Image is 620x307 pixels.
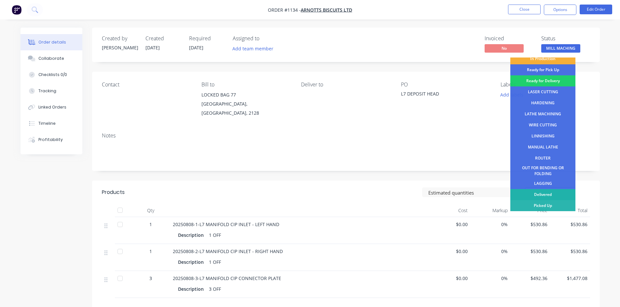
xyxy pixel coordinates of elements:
[21,132,82,148] button: Profitability
[201,90,291,118] div: LOCKED BAG 77[GEOGRAPHIC_DATA], [GEOGRAPHIC_DATA], 2128
[102,44,138,51] div: [PERSON_NAME]
[510,178,575,189] div: LAGGING
[173,275,281,281] span: 20250808-3-L7 MANIFOLD CIP CONNECTOR PLATE
[541,44,580,52] span: MILL MACHING
[470,204,510,217] div: Markup
[433,248,468,255] span: $0.00
[12,5,21,15] img: Factory
[541,44,580,54] button: MILL MACHING
[510,164,575,178] div: OUT FOR BENDING OR FOLDING
[21,34,82,50] button: Order details
[149,221,152,228] span: 1
[201,99,291,118] div: [GEOGRAPHIC_DATA], [GEOGRAPHIC_DATA], 2128
[131,204,170,217] div: Qty
[38,104,66,110] div: Linked Orders
[102,82,191,88] div: Contact
[510,142,575,153] div: MANUAL LATHE
[433,275,468,282] span: $0.00
[510,153,575,164] div: ROUTER
[508,5,541,14] button: Close
[510,86,575,97] div: LASER CUTTING
[301,82,390,88] div: Deliver to
[206,230,224,240] div: 1 OFF
[149,248,152,255] span: 1
[38,39,66,45] div: Order details
[510,131,575,142] div: LINNISHING
[38,56,64,61] div: Collaborate
[431,204,471,217] div: Cost
[473,221,508,228] span: 0%
[38,121,56,126] div: Timeline
[473,275,508,282] span: 0%
[149,275,152,282] span: 3
[541,35,590,42] div: Status
[553,248,587,255] span: $530.86
[485,44,524,52] span: No
[501,82,590,88] div: Labels
[301,7,352,13] a: ARNOTTS BISCUITS LTD
[510,64,575,75] div: Ready for Pick Up
[510,200,575,211] div: Picked Up
[510,97,575,109] div: HARDENING
[178,257,206,267] div: Description
[513,275,548,282] span: $492.36
[189,35,225,42] div: Required
[485,35,533,42] div: Invoiced
[206,257,224,267] div: 1 OFF
[21,115,82,132] button: Timeline
[553,275,587,282] span: $1,477.08
[233,44,277,53] button: Add team member
[173,248,283,254] span: 20250808-2-L7 MANIFOLD CIP INLET - RIGHT HAND
[38,72,67,78] div: Checklists 0/0
[510,53,575,64] div: In Production
[145,35,181,42] div: Created
[102,35,138,42] div: Created by
[473,248,508,255] span: 0%
[497,90,527,99] button: Add labels
[102,188,125,196] div: Products
[513,248,548,255] span: $530.86
[21,67,82,83] button: Checklists 0/0
[401,90,482,99] div: L7 DEPOSIT HEAD
[433,221,468,228] span: $0.00
[268,7,301,13] span: Order #1134 -
[145,45,160,51] span: [DATE]
[229,44,277,53] button: Add team member
[21,83,82,99] button: Tracking
[510,109,575,120] div: LATHE MACHINING
[513,221,548,228] span: $530.86
[553,221,587,228] span: $530.86
[178,230,206,240] div: Description
[21,99,82,115] button: Linked Orders
[189,45,203,51] span: [DATE]
[206,284,224,294] div: 3 OFF
[233,35,298,42] div: Assigned to
[510,75,575,86] div: Ready for Delivery
[201,90,291,99] div: LOCKED BAG 77
[580,5,612,14] button: Edit Order
[401,82,490,88] div: PO
[178,284,206,294] div: Description
[102,133,590,139] div: Notes
[201,82,291,88] div: Bill to
[38,137,63,143] div: Profitability
[21,50,82,67] button: Collaborate
[510,189,575,200] div: Delivered
[510,120,575,131] div: WIRE CUTTING
[544,5,576,15] button: Options
[38,88,56,94] div: Tracking
[173,221,279,227] span: 20250808-1-L7 MANIFOLD CIP INLET - LEFT HAND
